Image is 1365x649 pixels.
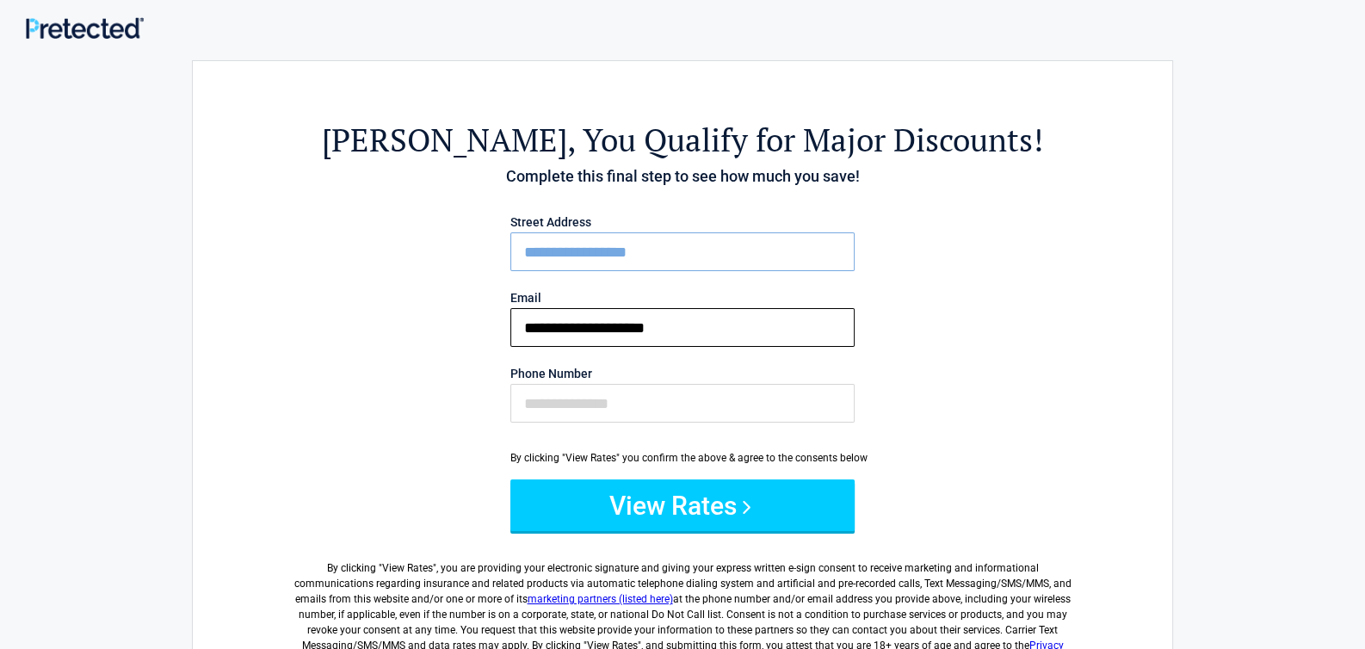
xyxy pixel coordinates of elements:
a: marketing partners (listed here) [528,593,673,605]
img: Main Logo [26,17,144,39]
label: Email [510,292,855,304]
h4: Complete this final step to see how much you save! [287,165,1078,188]
span: [PERSON_NAME] [322,119,567,161]
h2: , You Qualify for Major Discounts! [287,119,1078,161]
label: Street Address [510,216,855,228]
span: View Rates [382,562,433,574]
label: Phone Number [510,368,855,380]
button: View Rates [510,479,855,531]
div: By clicking "View Rates" you confirm the above & agree to the consents below [510,450,855,466]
